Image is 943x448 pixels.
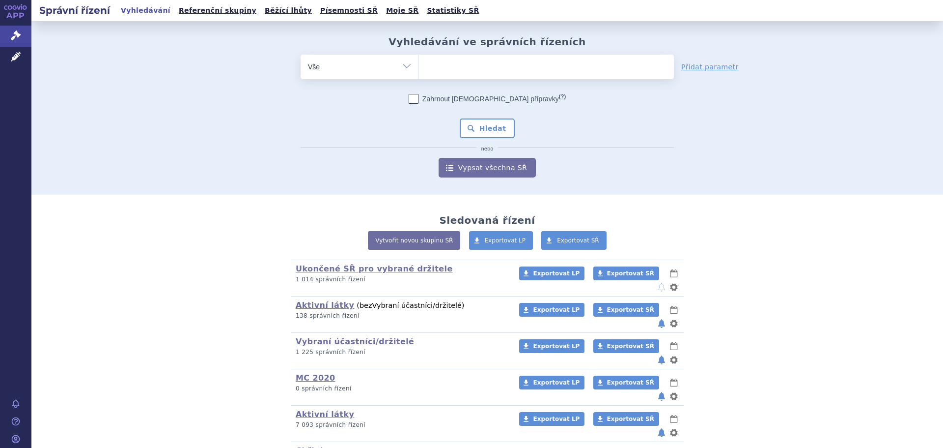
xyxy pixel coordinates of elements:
button: lhůty [669,268,679,279]
a: Exportovat LP [519,339,584,353]
button: notifikace [657,390,666,402]
span: Exportovat SŘ [607,306,654,313]
button: lhůty [669,413,679,425]
p: 0 správních řízení [296,385,506,393]
a: Vypsat všechna SŘ [439,158,536,178]
abbr: (?) [559,93,566,100]
span: Exportovat LP [485,237,526,244]
button: lhůty [669,304,679,316]
span: Exportovat SŘ [607,270,654,277]
a: Exportovat LP [519,267,584,280]
a: Exportovat SŘ [593,303,659,317]
a: Exportovat SŘ [593,267,659,280]
a: Ukončené SŘ pro vybrané držitele [296,264,453,273]
button: notifikace [657,354,666,366]
button: Hledat [460,119,515,138]
span: Exportovat SŘ [607,343,654,350]
span: Exportovat LP [533,270,580,277]
a: MC 2020 [296,373,335,383]
a: Aktivní látky [296,410,354,419]
a: Exportovat SŘ [593,412,659,426]
button: nastavení [669,390,679,402]
a: Statistiky SŘ [424,4,482,17]
a: Přidat parametr [681,62,739,72]
button: lhůty [669,340,679,352]
a: Exportovat SŘ [541,231,607,250]
span: Exportovat LP [533,306,580,313]
span: Exportovat LP [533,379,580,386]
a: Běžící lhůty [262,4,315,17]
a: Exportovat SŘ [593,339,659,353]
a: Vybraní účastníci/držitelé [296,337,414,346]
h2: Správní řízení [31,3,118,17]
button: nastavení [669,354,679,366]
button: notifikace [657,281,666,293]
span: Exportovat SŘ [607,379,654,386]
a: Exportovat LP [469,231,533,250]
h2: Sledovaná řízení [439,214,535,226]
p: 138 správních řízení [296,312,506,320]
p: 1 225 správních řízení [296,348,506,357]
a: Exportovat LP [519,376,584,389]
a: Exportovat SŘ [593,376,659,389]
a: Exportovat LP [519,303,584,317]
p: 1 014 správních řízení [296,275,506,284]
button: nastavení [669,318,679,329]
a: Aktivní látky [296,300,354,310]
span: Exportovat LP [533,416,580,422]
a: Moje SŘ [383,4,421,17]
span: (bez ) [357,301,464,309]
button: notifikace [657,318,666,329]
button: lhůty [669,377,679,388]
button: nastavení [669,427,679,439]
h2: Vyhledávání ve správních řízeních [388,36,586,48]
button: nastavení [669,281,679,293]
span: Exportovat SŘ [607,416,654,422]
p: 7 093 správních řízení [296,421,506,429]
a: Vyhledávání [118,4,173,17]
span: Exportovat LP [533,343,580,350]
a: Referenční skupiny [176,4,259,17]
span: Exportovat SŘ [557,237,599,244]
label: Zahrnout [DEMOGRAPHIC_DATA] přípravky [409,94,566,104]
span: Vybraní účastníci/držitelé [372,301,462,309]
button: notifikace [657,427,666,439]
a: Vytvořit novou skupinu SŘ [368,231,460,250]
a: Exportovat LP [519,412,584,426]
i: nebo [476,146,499,152]
a: Písemnosti SŘ [317,4,381,17]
